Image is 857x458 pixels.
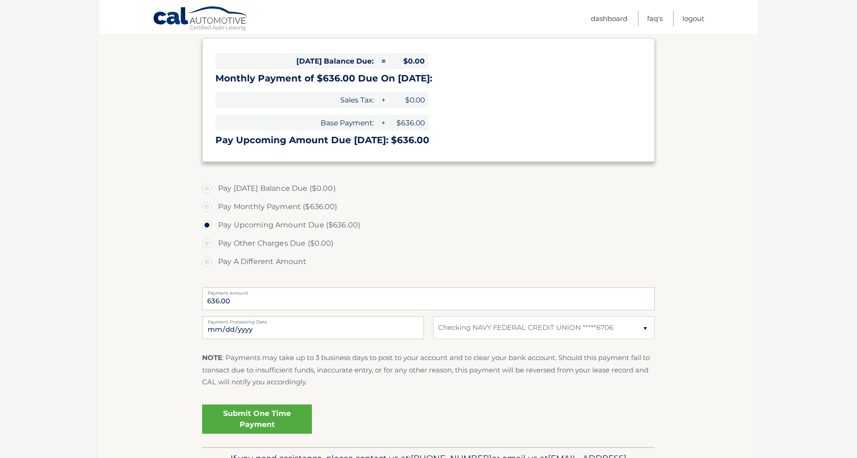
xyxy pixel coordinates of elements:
span: Sales Tax: [215,92,377,108]
a: Cal Automotive [153,6,249,32]
label: Pay Monthly Payment ($636.00) [202,198,655,216]
h3: Pay Upcoming Amount Due [DATE]: $636.00 [215,135,642,146]
span: [DATE] Balance Due: [215,53,377,69]
span: $636.00 [387,115,428,131]
strong: NOTE [202,353,222,362]
label: Pay [DATE] Balance Due ($0.00) [202,179,655,198]
label: Pay Other Charges Due ($0.00) [202,234,655,253]
label: Payment Processing Date [202,316,424,323]
h3: Monthly Payment of $636.00 Due On [DATE]: [215,73,642,84]
label: Pay Upcoming Amount Due ($636.00) [202,216,655,234]
span: Base Payment: [215,115,377,131]
input: Payment Amount [202,287,655,310]
span: = [378,53,387,69]
span: + [378,115,387,131]
span: $0.00 [387,92,428,108]
span: $0.00 [387,53,428,69]
p: : Payments may take up to 3 business days to post to your account and to clear your bank account.... [202,352,655,388]
label: Payment Amount [202,287,655,295]
a: Dashboard [591,11,627,26]
span: + [378,92,387,108]
a: Submit One Time Payment [202,404,312,434]
a: FAQ's [647,11,663,26]
label: Pay A Different Amount [202,253,655,271]
input: Payment Date [202,316,424,339]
